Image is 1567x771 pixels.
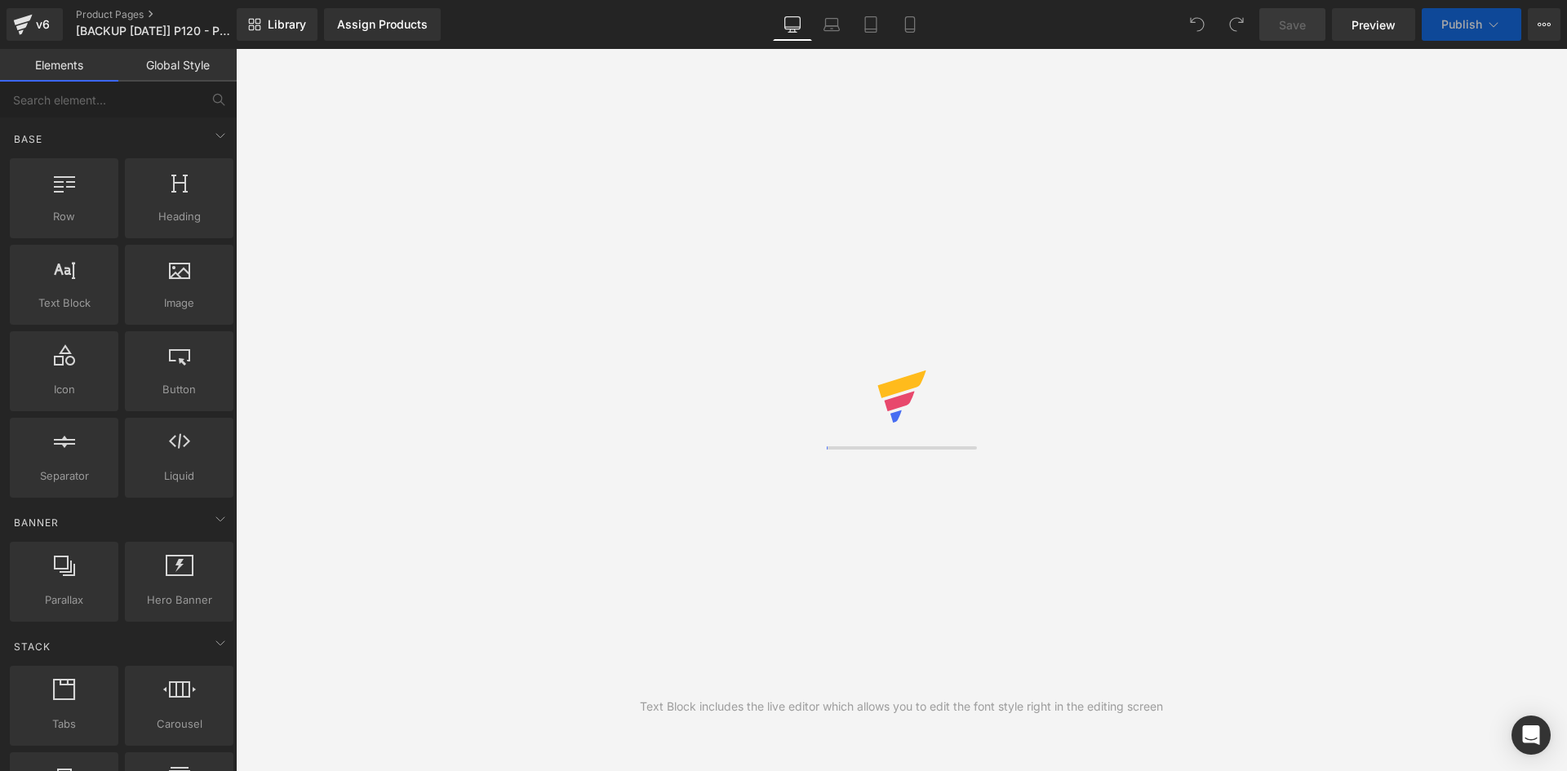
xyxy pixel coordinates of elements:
span: Liquid [130,467,229,485]
a: Global Style [118,49,237,82]
a: Laptop [812,8,851,41]
button: More [1528,8,1560,41]
span: Text Block [15,295,113,312]
button: Undo [1181,8,1214,41]
span: Save [1279,16,1306,33]
a: Tablet [851,8,890,41]
div: v6 [33,14,53,35]
span: Base [12,131,44,147]
span: Tabs [15,716,113,733]
span: Parallax [15,592,113,609]
span: Banner [12,515,60,530]
span: Image [130,295,229,312]
div: Assign Products [337,18,428,31]
span: Separator [15,467,113,485]
button: Publish [1422,8,1521,41]
span: Heading [130,208,229,225]
span: Carousel [130,716,229,733]
span: Row [15,208,113,225]
a: Preview [1332,8,1415,41]
span: [BACKUP [DATE]] P120 - P2 - LP1 - V17 - [DATE] [76,24,233,38]
a: Desktop [773,8,812,41]
a: v6 [7,8,63,41]
a: Mobile [890,8,930,41]
span: Library [268,17,306,32]
span: Publish [1441,18,1482,31]
a: New Library [237,8,317,41]
div: Open Intercom Messenger [1512,716,1551,755]
span: Button [130,381,229,398]
span: Stack [12,639,52,654]
span: Icon [15,381,113,398]
span: Preview [1352,16,1396,33]
a: Product Pages [76,8,264,21]
span: Hero Banner [130,592,229,609]
button: Redo [1220,8,1253,41]
div: Text Block includes the live editor which allows you to edit the font style right in the editing ... [640,698,1163,716]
